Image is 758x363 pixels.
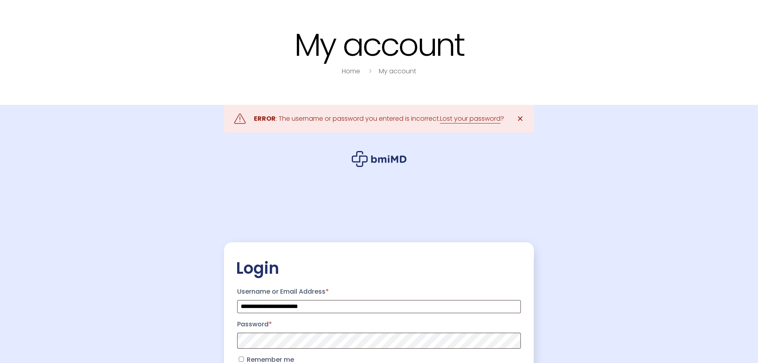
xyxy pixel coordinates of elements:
[254,114,276,123] strong: ERROR
[379,67,416,76] a: My account
[440,114,501,124] a: Lost your password
[512,111,528,127] a: ✕
[129,28,630,62] h1: My account
[366,67,374,76] i: breadcrumbs separator
[237,318,521,331] label: Password
[342,67,360,76] a: Home
[239,357,244,362] input: Remember me
[237,285,521,298] label: Username or Email Address
[236,258,522,278] h2: Login
[254,113,504,124] div: : The username or password you entered is incorrect. ?
[517,113,524,124] span: ✕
